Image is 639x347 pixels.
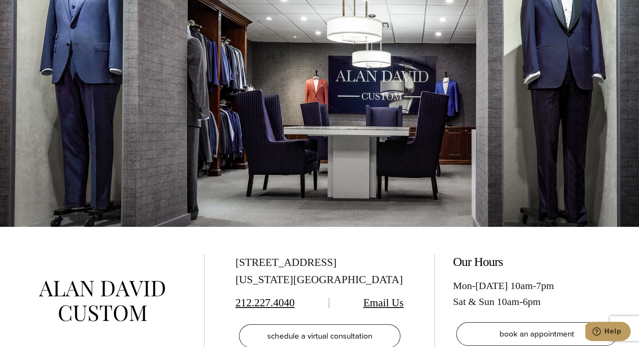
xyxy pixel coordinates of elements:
[453,278,621,310] div: Mon-[DATE] 10am-7pm Sat & Sun 10am-6pm
[585,322,631,343] iframe: Opens a widget where you can chat to one of our agents
[39,281,165,321] img: alan david custom
[236,254,404,289] div: [STREET_ADDRESS] [US_STATE][GEOGRAPHIC_DATA]
[363,297,404,309] a: Email Us
[453,254,621,269] h2: Our Hours
[456,322,618,346] a: book an appointment
[236,297,295,309] a: 212.227.4040
[500,328,574,340] span: book an appointment
[267,330,372,342] span: schedule a virtual consultation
